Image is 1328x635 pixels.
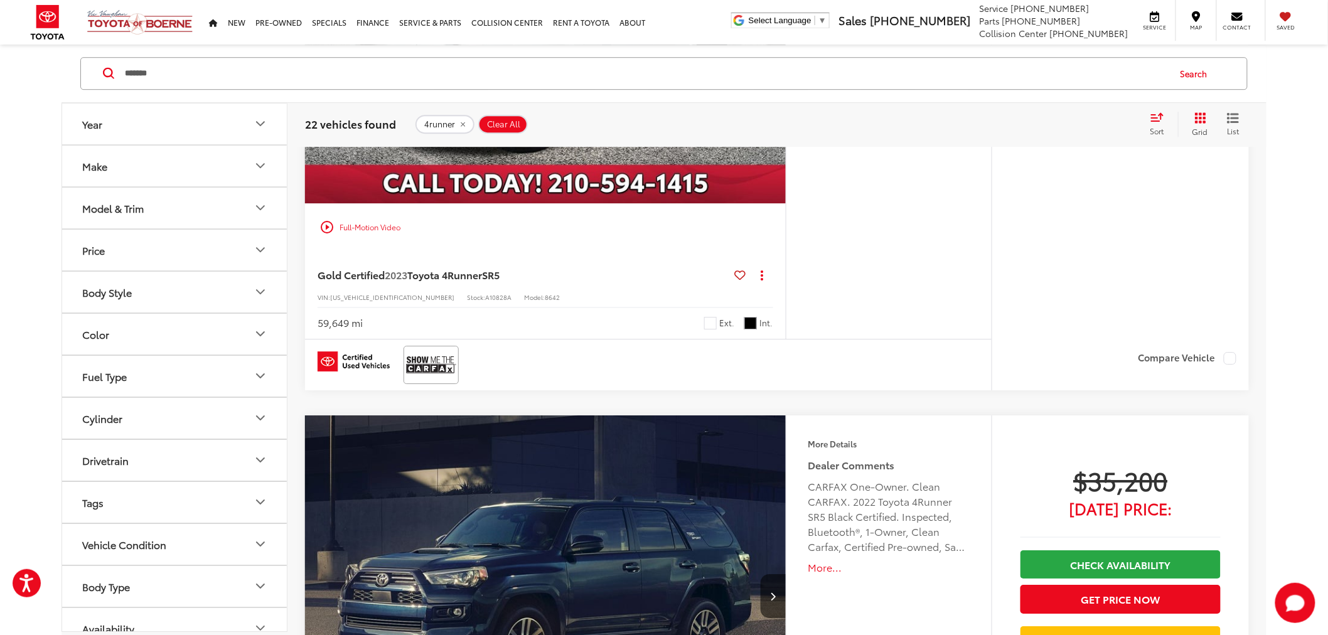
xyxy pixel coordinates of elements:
span: Saved [1272,23,1300,31]
span: Parts [979,14,1000,27]
span: SR5 [482,267,500,282]
div: Model & Trim [253,201,268,216]
button: More... [808,560,970,575]
span: Service [979,2,1009,14]
div: Color [82,328,109,340]
span: Map [1182,23,1210,31]
div: 59,649 mi [318,316,363,330]
a: Check Availability [1020,550,1221,579]
div: Year [82,118,102,130]
div: Drivetrain [253,453,268,468]
div: Cylinder [253,411,268,426]
span: [PHONE_NUMBER] [1011,2,1090,14]
span: ▼ [818,16,827,25]
button: List View [1218,112,1249,137]
button: Fuel TypeFuel Type [62,356,288,397]
button: Body TypeBody Type [62,566,288,607]
img: Vic Vaughan Toyota of Boerne [87,9,193,35]
div: Tags [253,495,268,510]
button: TagsTags [62,482,288,523]
span: Contact [1223,23,1251,31]
span: Sales [838,12,867,28]
a: Gold Certified2023Toyota 4RunnerSR5 [318,268,730,282]
span: White [704,317,717,329]
button: Grid View [1178,112,1218,137]
input: Search by Make, Model, or Keyword [124,58,1169,88]
h5: Dealer Comments [808,457,970,472]
img: Toyota Certified Used Vehicles [318,351,390,371]
span: Sort [1150,125,1164,136]
button: PricePrice [62,230,288,270]
span: [PHONE_NUMBER] [1050,27,1128,40]
button: DrivetrainDrivetrain [62,440,288,481]
button: Clear All [478,115,528,134]
span: Collision Center [979,27,1047,40]
button: MakeMake [62,146,288,186]
span: Int. [760,317,773,329]
span: VIN: [318,292,330,302]
div: Price [82,244,105,256]
div: Make [82,160,107,172]
a: Select Language​ [749,16,827,25]
span: 8642 [545,292,560,302]
img: View CARFAX report [406,348,456,382]
div: Vehicle Condition [253,537,268,552]
span: Graphite [744,317,757,329]
span: dropdown dots [761,270,763,280]
div: Fuel Type [82,370,127,382]
span: Stock: [467,292,485,302]
span: Toyota 4Runner [407,267,482,282]
button: Body StyleBody Style [62,272,288,312]
div: Model & Trim [82,202,144,214]
div: Body Type [82,580,130,592]
span: [PHONE_NUMBER] [1002,14,1081,27]
button: Toggle Chat Window [1275,583,1315,623]
button: remove 4runner [415,115,474,134]
div: Fuel Type [253,369,268,384]
button: Actions [751,264,773,285]
div: Body Style [253,285,268,300]
div: Drivetrain [82,454,129,466]
div: Price [253,243,268,258]
div: CARFAX One-Owner. Clean CARFAX. 2022 Toyota 4Runner SR5 Black Certified. Inspected, Bluetooth®, 1... [808,479,970,554]
h4: More Details [808,439,970,448]
div: Body Style [82,286,132,298]
button: YearYear [62,104,288,144]
div: Year [253,117,268,132]
span: [US_VEHICLE_IDENTIFICATION_NUMBER] [330,292,454,302]
div: Tags [82,496,104,508]
span: $35,200 [1020,464,1221,496]
button: Get Price Now [1020,585,1221,613]
button: Model & TrimModel & Trim [62,188,288,228]
div: Vehicle Condition [82,538,166,550]
button: Search [1169,58,1226,89]
span: Grid [1192,126,1208,137]
svg: Start Chat [1275,583,1315,623]
span: [DATE] Price: [1020,502,1221,515]
div: Color [253,327,268,342]
span: A10828A [485,292,511,302]
button: Next image [761,574,786,618]
div: Cylinder [82,412,122,424]
span: Model: [524,292,545,302]
div: Body Type [253,579,268,594]
span: List [1227,125,1240,136]
span: Clear All [487,119,520,129]
button: CylinderCylinder [62,398,288,439]
span: Ext. [720,317,735,329]
span: [PHONE_NUMBER] [870,12,970,28]
div: Availability [82,622,134,634]
span: 2023 [385,267,407,282]
span: 4runner [424,119,455,129]
button: Select sort value [1144,112,1178,137]
div: Make [253,159,268,174]
button: ColorColor [62,314,288,355]
span: 22 vehicles found [305,116,396,131]
label: Compare Vehicle [1138,352,1236,365]
button: Vehicle ConditionVehicle Condition [62,524,288,565]
span: Gold Certified [318,267,385,282]
span: Service [1141,23,1169,31]
span: Select Language [749,16,811,25]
